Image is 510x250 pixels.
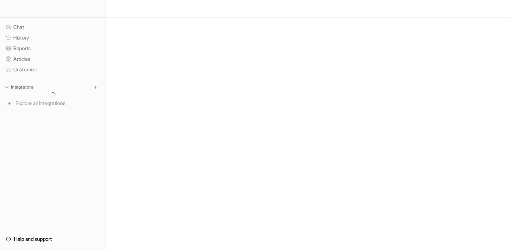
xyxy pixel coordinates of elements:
a: Reports [3,43,102,53]
p: Integrations [11,84,34,90]
a: History [3,33,102,43]
img: menu_add.svg [93,85,98,90]
button: Integrations [3,83,36,91]
a: Articles [3,54,102,64]
a: Help and support [3,234,102,244]
span: Explore all integrations [15,97,99,109]
a: Customize [3,64,102,75]
img: expand menu [4,85,10,90]
a: Chat [3,22,102,32]
a: Explore all integrations [3,98,102,108]
img: explore all integrations [6,100,13,107]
